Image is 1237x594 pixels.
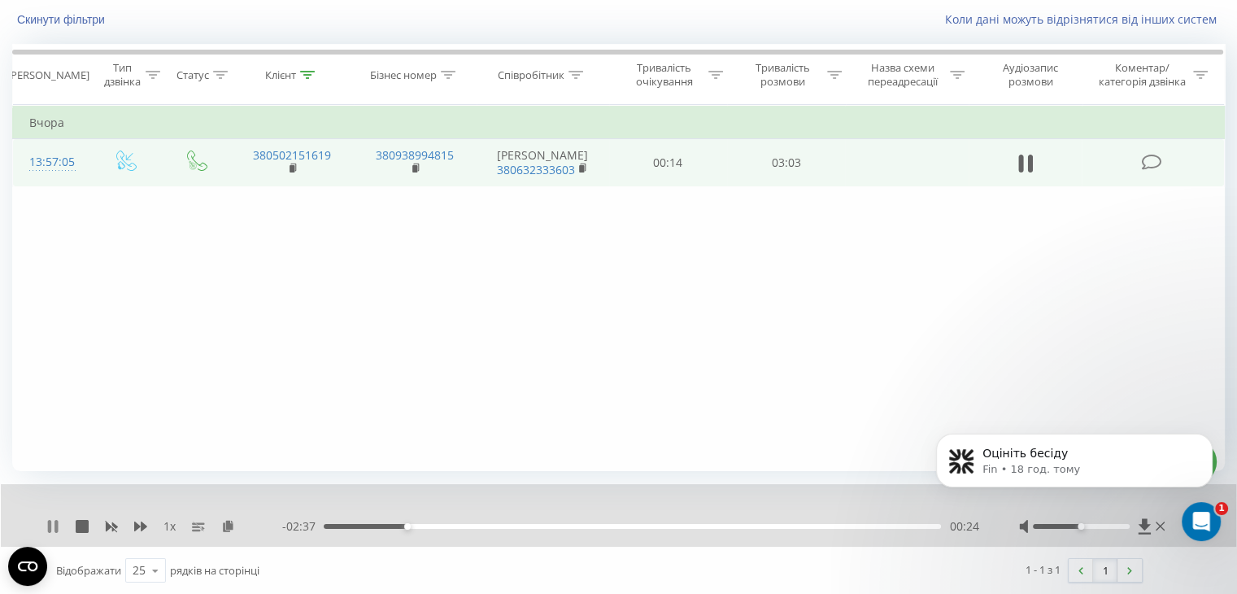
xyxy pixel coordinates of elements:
a: 380938994815 [376,147,454,163]
div: 25 [133,562,146,579]
span: 1 [1215,502,1228,515]
iframe: Intercom notifications повідомлення [912,400,1237,550]
td: 03:03 [727,139,845,186]
td: 00:14 [609,139,727,186]
div: Тривалість очікування [624,61,705,89]
span: Відображати [56,563,121,578]
div: [PERSON_NAME] [7,68,89,82]
div: Статус [176,68,209,82]
span: - 02:37 [282,518,324,535]
div: Клієнт [265,68,296,82]
a: Коли дані можуть відрізнятися вiд інших систем [945,11,1225,27]
div: Аудіозапис розмови [983,61,1078,89]
div: Тривалість розмови [742,61,823,89]
button: Скинути фільтри [12,12,113,27]
div: 13:57:05 [29,146,72,178]
a: 380632333603 [497,162,575,177]
td: Вчора [13,107,1225,139]
button: Open CMP widget [8,547,47,586]
div: Бізнес номер [370,68,437,82]
div: Accessibility label [404,523,411,530]
div: Коментар/категорія дзвінка [1094,61,1189,89]
iframe: Intercom live chat [1182,502,1221,541]
a: 380502151619 [253,147,331,163]
span: рядків на сторінці [170,563,259,578]
div: Співробітник [498,68,564,82]
td: [PERSON_NAME] [477,139,609,186]
div: Назва схеми переадресації [860,61,946,89]
div: 1 - 1 з 1 [1026,561,1061,578]
span: 1 x [163,518,176,535]
a: 1 [1093,559,1117,582]
div: Тип дзвінка [102,61,141,89]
